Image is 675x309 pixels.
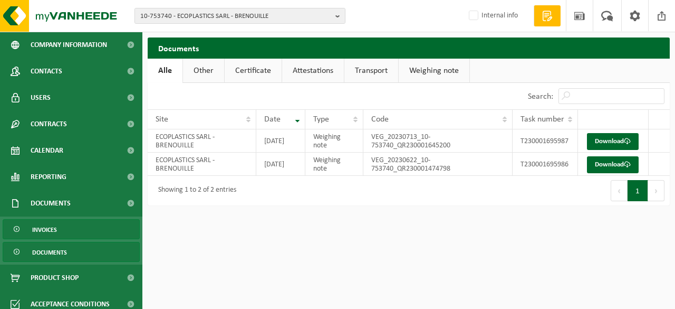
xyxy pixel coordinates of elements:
a: Download [587,156,639,173]
a: Invoices [3,219,140,239]
a: Documents [3,242,140,262]
label: Search: [528,92,553,101]
h2: Documents [148,38,670,58]
td: T230001695986 [513,153,578,176]
span: Code [371,115,389,124]
span: Calendar [31,137,63,164]
td: Weighing note [305,153,363,176]
button: Next [648,180,664,201]
button: 10-753740 - ECOPLASTICS SARL - BRENOUILLE [134,8,345,24]
span: Reporting [31,164,66,190]
span: Task number [520,115,564,124]
div: Showing 1 to 2 of 2 entries [153,181,236,200]
td: T230001695987 [513,129,578,153]
td: VEG_20230622_10-753740_QR230001474798 [363,153,512,176]
span: Site [156,115,168,124]
button: Previous [611,180,628,201]
span: Date [264,115,281,124]
a: Download [587,133,639,150]
td: [DATE] [256,129,305,153]
span: Users [31,85,51,111]
a: Weighing note [399,59,469,83]
a: Attestations [282,59,344,83]
a: Other [183,59,224,83]
td: [DATE] [256,153,305,176]
span: Product Shop [31,265,79,291]
span: 10-753740 - ECOPLASTICS SARL - BRENOUILLE [140,8,331,24]
button: 1 [628,180,648,201]
td: ECOPLASTICS SARL - BRENOUILLE [148,129,256,153]
td: Weighing note [305,129,363,153]
td: VEG_20230713_10-753740_QR230001645200 [363,129,512,153]
td: ECOPLASTICS SARL - BRENOUILLE [148,153,256,176]
span: Invoices [32,220,57,240]
span: Contacts [31,58,62,85]
span: Type [313,115,329,124]
a: Alle [148,59,182,83]
span: Documents [31,190,71,217]
span: Company information [31,32,107,58]
span: Documents [32,242,67,263]
a: Certificate [225,59,282,83]
span: Contracts [31,111,67,137]
a: Transport [344,59,398,83]
label: Internal info [467,8,518,24]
